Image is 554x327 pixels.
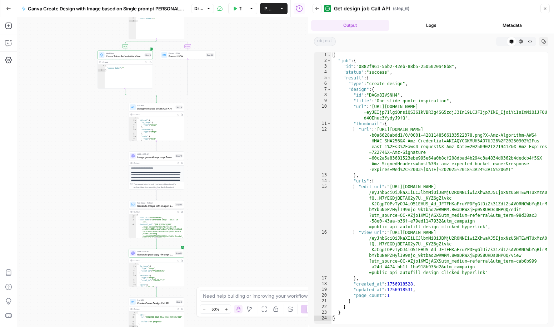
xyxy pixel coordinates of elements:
span: ( step_6 ) [393,5,409,12]
span: Toggle code folding, rows 5 through 22 [327,75,331,81]
div: 5 [314,75,331,81]
span: LLM · GPT-4.1 [137,250,174,253]
div: 17 [314,275,331,281]
div: Format JSONFormat JSONStep 28 [160,51,215,59]
g: Edge from step_26 to step_28 [156,39,188,50]
div: Step 11 [175,154,183,157]
div: Step 28 [206,53,214,57]
button: Canva Create Design with Image based on Single prompt PERSONALIZED [17,3,190,14]
div: 5 [129,126,137,129]
div: 2 [129,265,137,268]
span: Toggle code folding, rows 1 through 18 [135,263,137,265]
span: Toggle code folding, rows 1 through 3 [103,65,105,67]
div: 3 [129,20,136,23]
span: Toggle code folding, rows 2 through 5 [135,265,137,268]
div: 1 [129,214,136,217]
div: 16 [314,230,331,275]
div: 20 [314,293,331,298]
div: 3 [314,64,331,69]
div: "access token":""} [129,1,184,39]
span: Get design job Call API [334,5,390,12]
span: Design template details Call API [137,107,174,110]
div: 18 [314,281,331,287]
span: Toggle code folding, rows 2 through 23 [327,58,331,64]
div: Output [134,308,174,311]
div: 2 [129,119,137,122]
span: Toggle code folding, rows 1 through 16 [135,117,137,119]
div: 2 [314,58,331,64]
div: 1 [98,65,105,67]
div: 15 [314,184,331,230]
div: 12 [314,127,331,172]
div: 11 [129,286,137,289]
div: 23 [314,310,331,316]
span: Canva Create Design with Image based on Single prompt PERSONALIZED [28,5,185,12]
g: Edge from step_26 to step_9 [125,39,156,50]
span: 50% [211,306,219,312]
div: Step 12 [175,252,183,255]
span: Toggle code folding, rows 1 through 24 [327,52,331,58]
div: 6 [129,128,137,131]
div: 9 [314,98,331,104]
g: Edge from step_4 to step_11 [156,141,157,151]
div: 3 [129,122,137,124]
div: 5 [129,272,137,275]
div: 1 [129,312,136,314]
div: Step 4 [176,106,183,109]
div: Output [134,259,174,262]
span: Format JSON [169,52,205,55]
div: 1 [314,52,331,58]
div: 6 [314,81,331,87]
button: Output [311,20,389,31]
span: Draft [194,5,204,12]
div: 8 [129,133,137,136]
button: Metadata [473,20,551,31]
span: Toggle code folding, rows 1 through 7 [134,214,136,217]
span: Canva Token Refresh Workflow [106,54,143,58]
span: Format JSON [169,54,205,58]
div: 7 [129,131,137,133]
div: 1 [129,117,137,119]
div: 4 [314,69,331,75]
button: Publish [260,3,276,14]
div: Output [134,113,174,116]
div: 2 [129,314,136,316]
div: 10 [129,284,137,286]
div: Output [103,61,143,64]
div: Run Code · PythonGenerate Image with Imagen and upload to CanvaStep 10Output{ "asset_id":"MAGx8Be... [129,200,184,238]
div: 9 [129,136,137,138]
span: Toggle code folding, rows 6 through 8 [135,128,137,131]
span: Toggle code folding, rows 10 through 13 [135,284,137,286]
div: 9 [129,282,137,284]
div: 11 [314,121,331,127]
span: Copy the output [140,186,154,188]
div: 6 [129,274,137,277]
div: Step 9 [145,53,151,57]
div: 2 [129,18,136,20]
div: Call APIDesign template details Call APIStep 4Output{ "dataset":{ "bg_image":{ "type":"image" }, ... [129,103,184,141]
g: Edge from step_12 to step_5 [156,287,157,297]
div: 10 [314,104,331,121]
div: 4 [129,321,136,323]
span: Toggle code folding, rows 11 through 13 [327,121,331,127]
span: Toggle code folding, rows 9 through 11 [135,136,137,138]
div: 4 [129,224,136,249]
div: 14 [314,178,331,184]
span: Call API [137,299,174,302]
div: 5 [129,323,136,326]
div: 21 [314,298,331,304]
div: 2 [98,67,105,69]
div: 3 [129,219,136,224]
span: object [314,37,336,46]
div: 3 [129,268,137,270]
div: Output [134,162,174,165]
span: Toggle code folding, rows 7 through 21 [327,87,331,92]
span: Toggle code folding, rows 2 through 5 [134,314,136,316]
div: WorkflowCanva Token Refresh WorkflowStep 9Output{ "access token":""} [98,51,153,89]
span: Workflow [106,52,143,55]
div: Output [134,210,174,213]
div: 3 [98,69,105,72]
button: Draft [191,4,214,13]
div: 8 [129,279,137,282]
div: 3 [129,316,136,321]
